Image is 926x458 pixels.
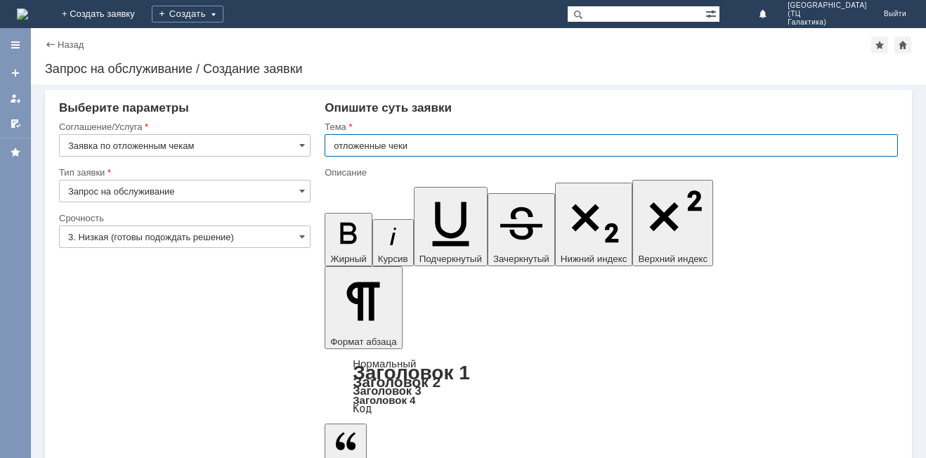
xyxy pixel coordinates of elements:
a: Заголовок 2 [353,374,441,390]
span: Подчеркнутый [419,254,482,264]
button: Зачеркнутый [488,193,555,266]
span: Расширенный поиск [705,6,719,20]
a: Мои согласования [4,112,27,135]
span: Выберите параметры [59,101,189,115]
span: Верхний индекс [638,254,707,264]
span: Формат абзаца [330,336,396,347]
a: Заголовок 1 [353,362,470,384]
button: Курсив [372,219,414,266]
div: Соглашение/Услуга [59,122,308,131]
a: Заголовок 3 [353,384,421,397]
span: Курсив [378,254,408,264]
button: Формат абзаца [325,266,402,349]
span: Жирный [330,254,367,264]
div: Запрос на обслуживание / Создание заявки [45,62,912,76]
a: Назад [58,39,84,50]
a: Мои заявки [4,87,27,110]
span: Нижний индекс [561,254,627,264]
div: Создать [152,6,223,22]
div: Добавить в избранное [871,37,888,53]
a: Код [353,403,372,415]
a: Нормальный [353,358,416,369]
div: Срочность [59,214,308,223]
span: Галактика) [788,18,867,27]
button: Нижний индекс [555,183,633,266]
a: Перейти на домашнюю страницу [17,8,28,20]
button: Подчеркнутый [414,187,488,266]
span: [GEOGRAPHIC_DATA] [788,1,867,10]
div: Сделать домашней страницей [894,37,911,53]
button: Жирный [325,213,372,266]
div: Формат абзаца [325,359,898,414]
div: Тип заявки [59,168,308,177]
span: (ТЦ [788,10,867,18]
a: Заголовок 4 [353,394,415,406]
a: Создать заявку [4,62,27,84]
span: Зачеркнутый [493,254,549,264]
span: Опишите суть заявки [325,101,452,115]
button: Верхний индекс [632,180,713,266]
div: Тема [325,122,895,131]
img: logo [17,8,28,20]
div: Описание [325,168,895,177]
